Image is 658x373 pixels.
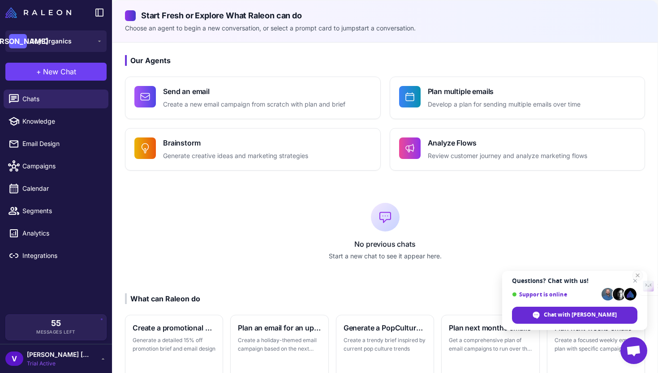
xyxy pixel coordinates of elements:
[36,329,76,335] span: Messages Left
[27,350,90,360] span: [PERSON_NAME] [PERSON_NAME]
[620,337,647,364] div: Open chat
[125,293,200,304] div: What can Raleon do
[5,7,75,18] a: Raleon Logo
[22,184,101,193] span: Calendar
[390,128,645,171] button: Analyze FlowsReview customer journey and analyze marketing flows
[125,77,381,119] button: Send an emailCreate a new email campaign from scratch with plan and brief
[51,319,61,327] span: 55
[9,34,27,48] div: [PERSON_NAME]
[125,9,645,21] h2: Start Fresh or Explore What Raleon can do
[22,228,101,238] span: Analytics
[4,90,108,108] a: Chats
[22,139,101,149] span: Email Design
[449,336,532,353] p: Get a comprehensive plan of email campaigns to run over the next month
[5,63,107,81] button: +New Chat
[390,77,645,119] button: Plan multiple emailsDevelop a plan for sending multiple emails over time
[163,86,345,97] h4: Send an email
[428,137,587,148] h4: Analyze Flows
[428,99,581,110] p: Develop a plan for sending multiple emails over time
[133,322,215,333] h3: Create a promotional brief and email
[36,66,41,77] span: +
[133,336,215,353] p: Generate a detailed 15% off promotion brief and email design
[512,277,637,284] span: Questions? Chat with us!
[5,7,71,18] img: Raleon Logo
[4,157,108,176] a: Campaigns
[4,134,108,153] a: Email Design
[4,202,108,220] a: Segments
[449,322,532,333] h3: Plan next months emails
[22,251,101,261] span: Integrations
[30,36,72,46] span: Joy Organics
[125,128,381,171] button: BrainstormGenerate creative ideas and marketing strategies
[163,151,308,161] p: Generate creative ideas and marketing strategies
[22,206,101,216] span: Segments
[4,179,108,198] a: Calendar
[4,246,108,265] a: Integrations
[22,161,101,171] span: Campaigns
[238,336,321,353] p: Create a holiday-themed email campaign based on the next major holiday
[5,352,23,366] div: V
[512,291,598,298] span: Support is online
[4,224,108,243] a: Analytics
[555,336,637,353] p: Create a focused weekly email plan with specific campaigns
[344,322,426,333] h3: Generate a PopCulture themed brief
[344,336,426,353] p: Create a trendy brief inspired by current pop culture trends
[125,251,645,261] p: Start a new chat to see it appear here.
[5,30,107,52] button: [PERSON_NAME]Joy Organics
[125,23,645,33] p: Choose an agent to begin a new conversation, or select a prompt card to jumpstart a conversation.
[630,275,641,286] span: Close chat
[27,360,90,368] span: Trial Active
[428,151,587,161] p: Review customer journey and analyze marketing flows
[512,307,637,324] div: Chat with Raleon
[4,112,108,131] a: Knowledge
[125,239,645,249] p: No previous chats
[428,86,581,97] h4: Plan multiple emails
[163,137,308,148] h4: Brainstorm
[22,94,101,104] span: Chats
[544,311,617,319] span: Chat with [PERSON_NAME]
[125,55,645,66] h3: Our Agents
[163,99,345,110] p: Create a new email campaign from scratch with plan and brief
[43,66,76,77] span: New Chat
[22,116,101,126] span: Knowledge
[238,322,321,333] h3: Plan an email for an upcoming holiday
